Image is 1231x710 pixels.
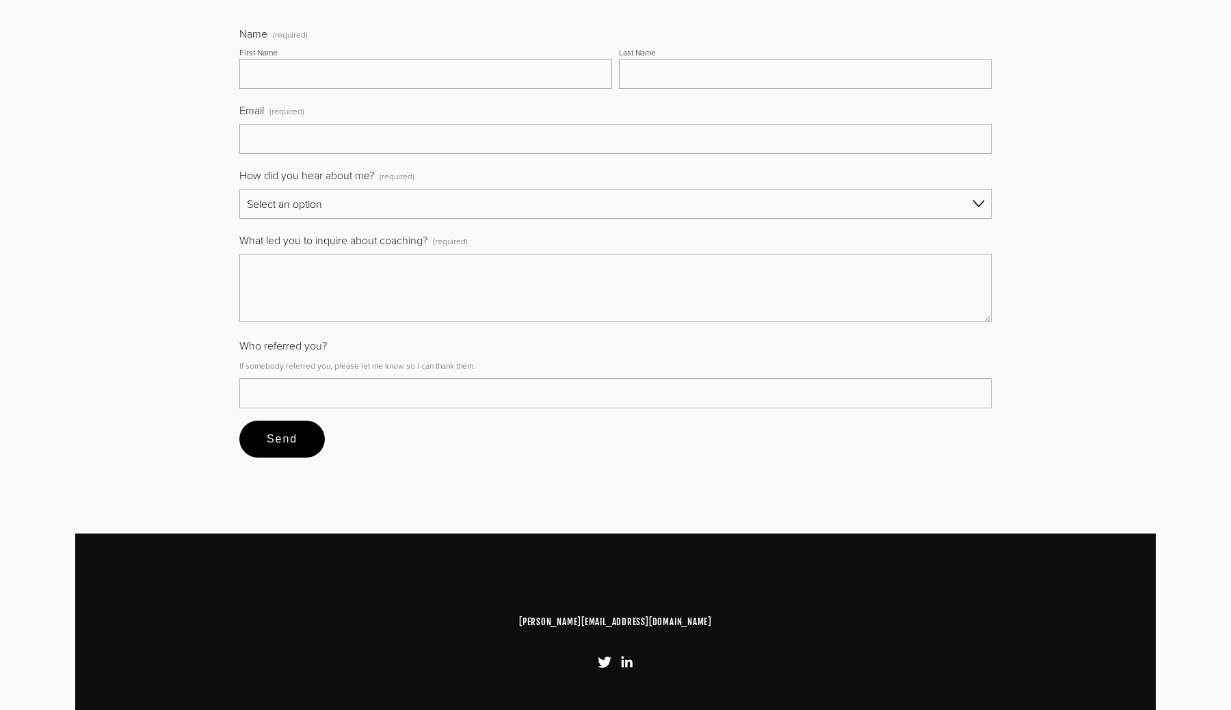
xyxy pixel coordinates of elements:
[239,189,992,219] select: How did you hear about me?
[239,338,327,353] span: Who referred you?
[239,47,278,58] div: First Name
[239,168,374,183] span: How did you hear about me?
[433,231,468,251] span: (required)
[380,166,414,186] span: (required)
[239,233,427,248] span: What led you to inquire about coaching?
[519,616,712,628] a: [PERSON_NAME][EMAIL_ADDRESS][DOMAIN_NAME]
[239,103,264,118] span: Email
[239,356,992,376] p: If somebody referred you, please let me know so I can thank them.
[269,101,304,121] span: (required)
[267,433,297,445] span: Send
[239,421,325,458] button: SendSend
[273,31,308,39] span: (required)
[620,655,633,669] a: LinkedIn
[619,47,656,58] div: Last Name
[239,26,267,41] span: Name
[598,655,611,669] a: Twitter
